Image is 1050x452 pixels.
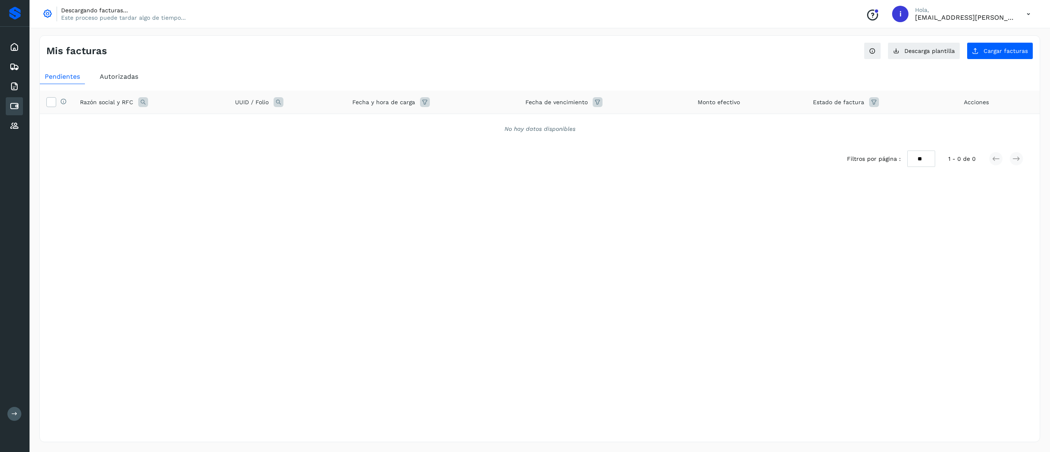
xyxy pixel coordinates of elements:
[967,42,1033,59] button: Cargar facturas
[80,98,133,107] span: Razón social y RFC
[6,117,23,135] div: Proveedores
[698,98,740,107] span: Monto efectivo
[61,7,186,14] p: Descargando facturas...
[6,58,23,76] div: Embarques
[984,48,1028,54] span: Cargar facturas
[61,14,186,21] p: Este proceso puede tardar algo de tiempo...
[813,98,864,107] span: Estado de factura
[915,7,1013,14] p: Hola,
[6,78,23,96] div: Facturas
[235,98,269,107] span: UUID / Folio
[888,42,960,59] button: Descarga plantilla
[904,48,955,54] span: Descarga plantilla
[46,45,107,57] h4: Mis facturas
[847,155,901,163] span: Filtros por página :
[6,38,23,56] div: Inicio
[948,155,976,163] span: 1 - 0 de 0
[352,98,415,107] span: Fecha y hora de carga
[100,73,138,80] span: Autorizadas
[45,73,80,80] span: Pendientes
[6,97,23,115] div: Cuentas por pagar
[525,98,588,107] span: Fecha de vencimiento
[50,125,1029,133] div: No hay datos disponibles
[915,14,1013,21] p: ikm@vink.com.mx
[964,98,989,107] span: Acciones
